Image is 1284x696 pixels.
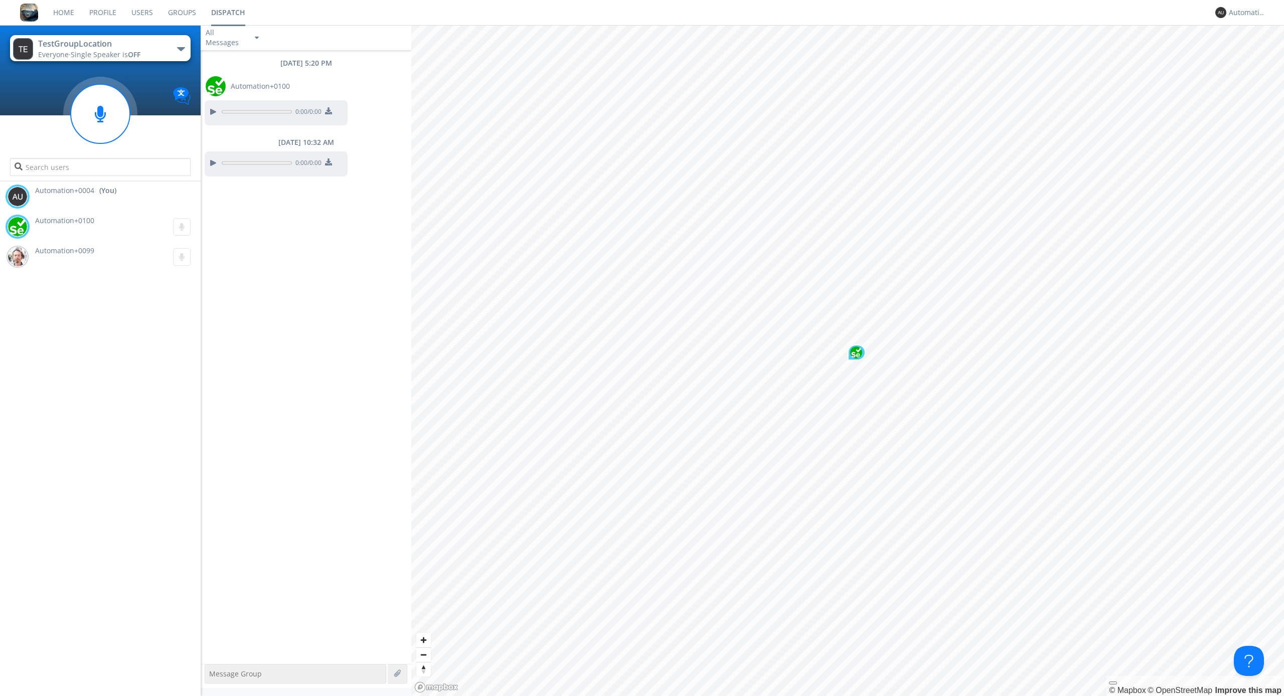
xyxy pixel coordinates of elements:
img: caret-down-sm.svg [255,37,259,39]
img: 373638.png [1215,7,1226,18]
img: 1d6f5aa125064724806496497f14335c [206,76,226,96]
img: 373638.png [13,38,33,60]
span: 0:00 / 0:00 [292,158,322,169]
button: Zoom in [416,633,431,647]
div: [DATE] 5:20 PM [201,58,411,68]
img: download media button [325,107,332,114]
span: Single Speaker is [71,50,140,59]
span: Automation+0100 [35,216,94,225]
div: TestGroupLocation [38,38,151,50]
a: Mapbox logo [414,681,458,693]
img: download media button [325,158,332,165]
img: 373638.png [8,187,28,207]
img: Translation enabled [173,87,191,105]
span: Reset bearing to north [416,662,431,676]
div: Automation+0004 [1229,8,1266,18]
div: (You) [99,186,116,196]
button: Zoom out [416,647,431,662]
button: Reset bearing to north [416,662,431,676]
span: OFF [128,50,140,59]
img: 1d6f5aa125064724806496497f14335c [8,217,28,237]
span: Automation+0099 [35,246,94,255]
img: 8ff700cf5bab4eb8a436322861af2272 [20,4,38,22]
span: Automation+0100 [231,81,290,91]
a: Mapbox [1109,686,1146,694]
input: Search users [10,158,191,176]
iframe: Toggle Customer Support [1234,646,1264,676]
button: TestGroupLocationEveryone·Single Speaker isOFF [10,35,191,61]
img: 188aebdfe36046648fc345ac6d114d07 [8,247,28,267]
div: All Messages [206,28,246,48]
canvas: Map [411,25,1284,696]
div: [DATE] 10:32 AM [201,137,411,147]
img: 1d6f5aa125064724806496497f14335c [850,346,862,359]
button: Toggle attribution [1109,681,1117,684]
div: Map marker [848,344,866,361]
a: OpenStreetMap [1148,686,1212,694]
a: Map feedback [1215,686,1281,694]
span: 0:00 / 0:00 [292,107,322,118]
span: Automation+0004 [35,186,94,196]
div: Everyone · [38,50,151,60]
